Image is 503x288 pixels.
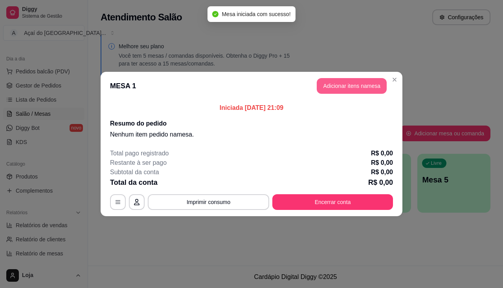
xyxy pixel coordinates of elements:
[388,73,401,86] button: Close
[371,158,393,168] p: R$ 0,00
[110,168,159,177] p: Subtotal da conta
[110,158,167,168] p: Restante à ser pago
[272,194,393,210] button: Encerrar conta
[371,149,393,158] p: R$ 0,00
[110,103,393,113] p: Iniciada [DATE] 21:09
[368,177,393,188] p: R$ 0,00
[110,149,169,158] p: Total pago registrado
[110,130,393,139] p: Nenhum item pedido na mesa .
[110,177,158,188] p: Total da conta
[317,78,387,94] button: Adicionar itens namesa
[222,11,290,17] span: Mesa iniciada com sucesso!
[101,72,402,100] header: MESA 1
[212,11,218,17] span: check-circle
[371,168,393,177] p: R$ 0,00
[110,119,393,128] h2: Resumo do pedido
[148,194,269,210] button: Imprimir consumo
